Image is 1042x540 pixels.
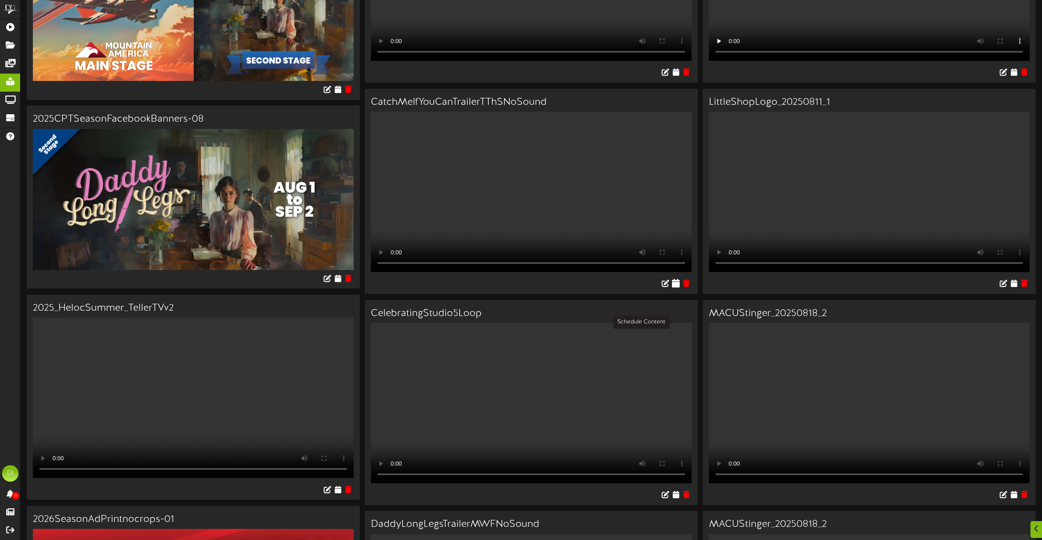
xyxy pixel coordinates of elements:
span: 0 [12,492,19,500]
video: Your browser does not support HTML5 video. [709,323,1030,483]
div: DI [2,465,18,482]
h3: MACUStinger_20250818_2 [709,519,1030,530]
h3: DaddyLongLegsTrailerMWFNoSound [371,519,692,530]
video: Your browser does not support HTML5 video. [33,318,354,478]
h3: MACUStinger_20250818_2 [709,308,1030,319]
h3: CelebratingStudio5Loop [371,308,692,319]
video: Your browser does not support HTML5 video. [371,112,692,272]
h3: CatchMeIfYouCanTrailerTThSNoSound [371,97,692,108]
h3: 2025CPTSeasonFacebookBanners-08 [33,114,354,125]
video: Your browser does not support HTML5 video. [371,323,692,483]
h3: LittleShopLogo_20250811_1 [709,97,1030,108]
h3: 2025_HelocSummer_TellerTVv2 [33,303,354,314]
h3: 2026SeasonAdPrintnocrops-01 [33,514,354,525]
img: e821be1d-e418-49d5-b780-0379f8b0a543.jpg [33,129,354,270]
video: Your browser does not support HTML5 video. [709,112,1030,272]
